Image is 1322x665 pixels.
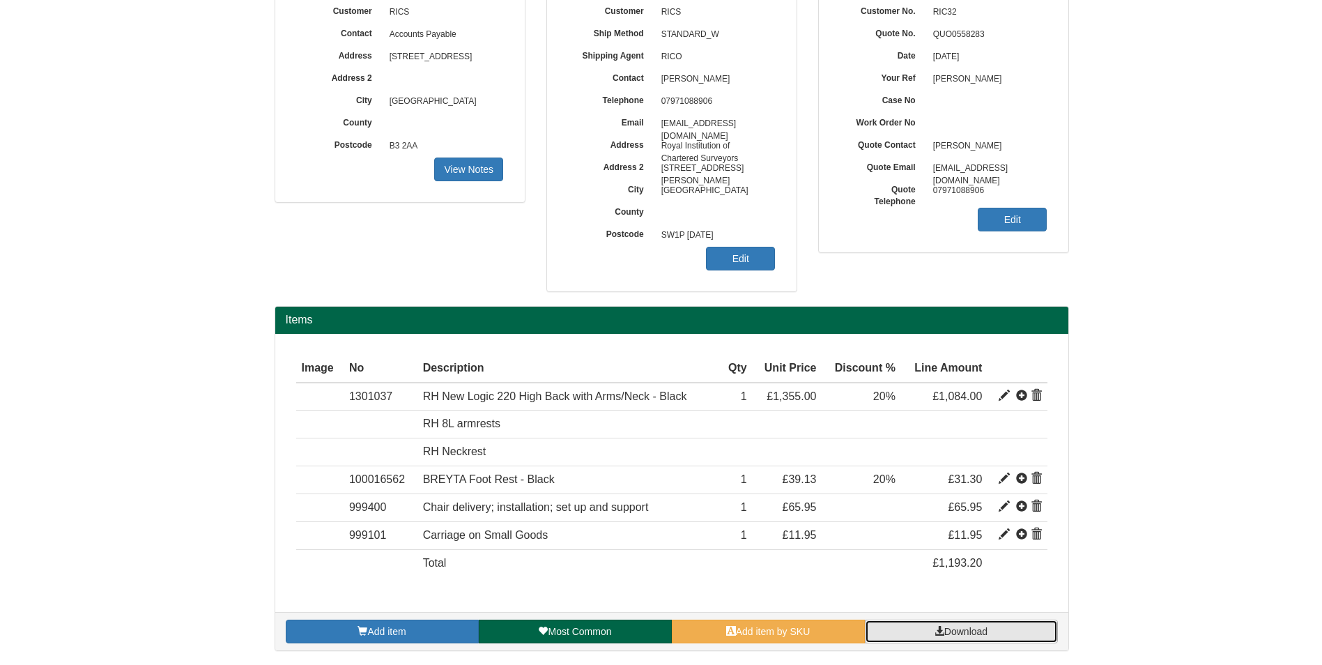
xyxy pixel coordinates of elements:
a: Edit [978,208,1047,231]
th: Image [296,355,344,383]
span: £1,355.00 [767,390,816,402]
label: Address 2 [568,158,654,174]
th: Description [417,355,720,383]
label: Postcode [568,224,654,240]
td: 1301037 [344,383,417,411]
span: Add item by SKU [736,626,810,637]
span: £1,193.20 [932,557,982,569]
span: Royal Institution of Chartered Surveyors [654,135,776,158]
td: 999101 [344,521,417,549]
label: City [568,180,654,196]
label: Your Ref [840,68,926,84]
span: [STREET_ADDRESS] [383,46,504,68]
span: RICS [383,1,504,24]
label: County [568,202,654,218]
span: 1 [741,529,747,541]
span: [DATE] [926,46,1047,68]
th: Line Amount [901,355,987,383]
span: Carriage on Small Goods [423,529,548,541]
span: [STREET_ADDRESS][PERSON_NAME] [654,158,776,180]
span: RICS [654,1,776,24]
h2: Items [286,314,1058,326]
label: Customer [568,1,654,17]
th: Qty [720,355,753,383]
label: Address [568,135,654,151]
label: Quote No. [840,24,926,40]
span: 07971088906 [926,180,1047,202]
span: Most Common [548,626,611,637]
td: 999400 [344,494,417,522]
span: [GEOGRAPHIC_DATA] [654,180,776,202]
span: B3 2AA [383,135,504,158]
label: Contact [296,24,383,40]
label: Work Order No [840,113,926,129]
label: Shipping Agent [568,46,654,62]
label: City [296,91,383,107]
span: STANDARD_W [654,24,776,46]
label: Customer [296,1,383,17]
a: Download [865,620,1058,643]
label: Case No [840,91,926,107]
span: RH New Logic 220 High Back with Arms/Neck - Black [423,390,687,402]
span: 20% [873,473,896,485]
span: £11.95 [783,529,817,541]
span: RICO [654,46,776,68]
span: 1 [741,473,747,485]
span: [EMAIL_ADDRESS][DOMAIN_NAME] [926,158,1047,180]
label: Contact [568,68,654,84]
th: No [344,355,417,383]
span: RIC32 [926,1,1047,24]
span: Download [944,626,987,637]
span: £39.13 [783,473,817,485]
span: 1 [741,501,747,513]
td: 100016562 [344,466,417,494]
label: Customer No. [840,1,926,17]
span: £65.95 [948,501,982,513]
span: QUO0558283 [926,24,1047,46]
th: Discount % [822,355,900,383]
span: [PERSON_NAME] [654,68,776,91]
label: County [296,113,383,129]
span: [PERSON_NAME] [926,135,1047,158]
span: Chair delivery; installation; set up and support [423,501,649,513]
span: 07971088906 [654,91,776,113]
label: Quote Telephone [840,180,926,208]
label: Postcode [296,135,383,151]
span: BREYTA Foot Rest - Black [423,473,555,485]
span: 1 [741,390,747,402]
label: Email [568,113,654,129]
td: Total [417,549,720,576]
span: 20% [873,390,896,402]
label: Quote Email [840,158,926,174]
span: Accounts Payable [383,24,504,46]
span: £11.95 [948,529,982,541]
label: Address [296,46,383,62]
span: £65.95 [783,501,817,513]
a: Edit [706,247,775,270]
span: RH Neckrest [423,445,486,457]
span: [EMAIL_ADDRESS][DOMAIN_NAME] [654,113,776,135]
span: SW1P [DATE] [654,224,776,247]
a: View Notes [434,158,503,181]
span: £1,084.00 [932,390,982,402]
span: [GEOGRAPHIC_DATA] [383,91,504,113]
span: £31.30 [948,473,982,485]
label: Address 2 [296,68,383,84]
span: Add item [367,626,406,637]
label: Date [840,46,926,62]
span: RH 8L armrests [423,418,500,429]
label: Telephone [568,91,654,107]
span: [PERSON_NAME] [926,68,1047,91]
th: Unit Price [753,355,822,383]
label: Ship Method [568,24,654,40]
label: Quote Contact [840,135,926,151]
